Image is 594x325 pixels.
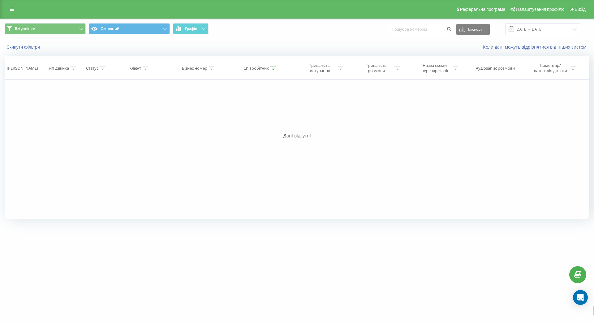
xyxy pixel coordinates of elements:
div: Тривалість розмови [360,63,393,73]
div: Аудіозапис розмови [476,66,515,71]
div: Коментар/категорія дзвінка [532,63,569,73]
div: Співробітник [243,66,269,71]
span: Вихід [575,7,586,12]
span: Всі дзвінки [15,26,35,31]
span: Налаштування профілю [516,7,564,12]
div: Клієнт [129,66,141,71]
button: Всі дзвінки [5,23,86,34]
button: Скинути фільтри [5,44,43,50]
input: Пошук за номером [388,24,453,35]
button: Графік [173,23,209,34]
div: Дані відсутні [5,133,589,139]
div: Бізнес номер [182,66,207,71]
div: Тип дзвінка [47,66,69,71]
span: Реферальна програма [460,7,506,12]
a: Коли дані можуть відрізнятися вiд інших систем [483,44,589,50]
button: Експорт [456,24,490,35]
span: Графік [185,27,197,31]
div: [PERSON_NAME] [7,66,38,71]
div: Статус [86,66,98,71]
button: Основний [89,23,170,34]
div: Назва схеми переадресації [418,63,451,73]
div: Open Intercom Messenger [573,290,588,305]
div: Тривалість очікування [303,63,336,73]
